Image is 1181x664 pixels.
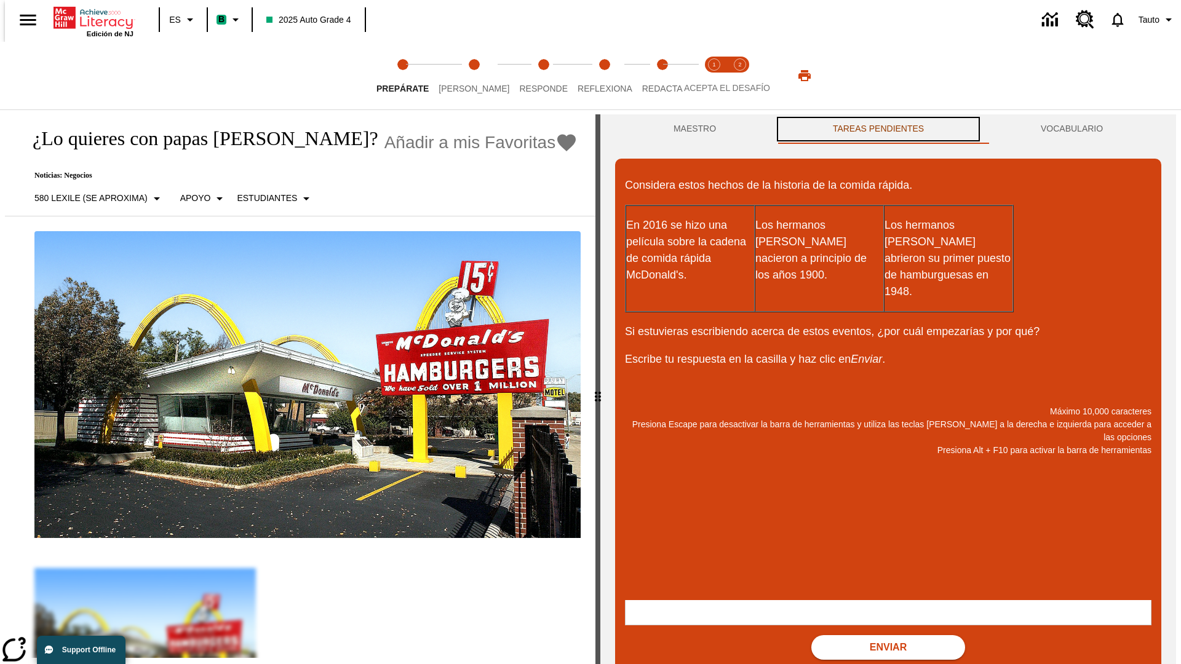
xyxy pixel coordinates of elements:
p: Los hermanos [PERSON_NAME] abrieron su primer puesto de hamburguesas en 1948. [885,217,1012,300]
button: Tipo de apoyo, Apoyo [175,188,233,210]
button: Imprimir [785,65,824,87]
button: TAREAS PENDIENTES [774,114,982,144]
p: Estudiantes [237,192,297,205]
span: Añadir a mis Favoritas [384,133,556,152]
span: Tauto [1139,14,1159,26]
div: Pulsa la tecla de intro o la barra espaciadora y luego presiona las flechas de derecha e izquierd... [595,114,600,664]
p: Si estuvieras escribiendo acerca de estos eventos, ¿por cuál empezarías y por qué? [625,323,1151,340]
button: Responde step 3 of 5 [509,42,578,109]
button: Redacta step 5 of 5 [632,42,693,109]
button: Support Offline [37,636,125,664]
p: Los hermanos [PERSON_NAME] nacieron a principio de los años 1900. [755,217,883,283]
button: Prepárate step 1 of 5 [367,42,439,109]
a: Centro de recursos, Se abrirá en una pestaña nueva. [1068,3,1102,36]
span: Edición de NJ [87,30,133,38]
text: 1 [712,61,715,68]
div: Instructional Panel Tabs [615,114,1161,144]
button: Seleccione Lexile, 580 Lexile (Se aproxima) [30,188,169,210]
span: ACEPTA EL DESAFÍO [684,83,770,93]
button: Enviar [811,635,965,660]
h1: ¿Lo quieres con papas [PERSON_NAME]? [20,127,378,150]
span: ES [169,14,181,26]
button: Acepta el desafío contesta step 2 of 2 [722,42,758,109]
p: En 2016 se hizo una película sobre la cadena de comida rápida McDonald's. [626,217,754,283]
a: Centro de información [1035,3,1068,37]
span: 2025 Auto Grade 4 [266,14,351,26]
body: Máximo 10,000 caracteres Presiona Escape para desactivar la barra de herramientas y utiliza las t... [5,10,180,21]
em: Enviar [851,353,882,365]
p: Noticias: Negocios [20,171,578,180]
span: Responde [519,84,568,93]
button: Acepta el desafío lee step 1 of 2 [696,42,732,109]
span: Reflexiona [578,84,632,93]
span: B [218,12,225,27]
div: reading [5,114,595,658]
button: Abrir el menú lateral [10,2,46,38]
p: Escribe tu respuesta en la casilla y haz clic en . [625,351,1151,368]
button: VOCABULARIO [982,114,1161,144]
button: Perfil/Configuración [1134,9,1181,31]
button: Añadir a mis Favoritas - ¿Lo quieres con papas fritas? [384,132,578,153]
button: Seleccionar estudiante [232,188,319,210]
span: Support Offline [62,646,116,654]
button: Maestro [615,114,774,144]
button: Lee step 2 of 5 [429,42,519,109]
button: Boost El color de la clase es verde menta. Cambiar el color de la clase. [212,9,248,31]
a: Notificaciones [1102,4,1134,36]
text: 2 [738,61,741,68]
button: Lenguaje: ES, Selecciona un idioma [164,9,203,31]
p: 580 Lexile (Se aproxima) [34,192,148,205]
p: Presiona Escape para desactivar la barra de herramientas y utiliza las teclas [PERSON_NAME] a la ... [625,418,1151,444]
p: Apoyo [180,192,211,205]
p: Presiona Alt + F10 para activar la barra de herramientas [625,444,1151,457]
div: activity [600,114,1176,664]
p: Máximo 10,000 caracteres [625,405,1151,418]
div: Portada [54,4,133,38]
span: Prepárate [376,84,429,93]
span: Redacta [642,84,683,93]
p: Considera estos hechos de la historia de la comida rápida. [625,177,1151,194]
span: [PERSON_NAME] [439,84,509,93]
button: Reflexiona step 4 of 5 [568,42,642,109]
img: Uno de los primeros locales de McDonald's, con el icónico letrero rojo y los arcos amarillos. [34,231,581,539]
